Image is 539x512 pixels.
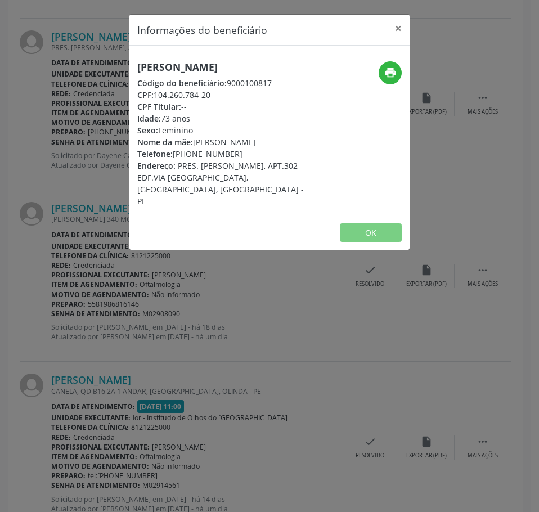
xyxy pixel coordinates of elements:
span: Endereço: [137,160,176,171]
div: [PHONE_NUMBER] [137,148,308,160]
span: Código do beneficiário: [137,78,227,88]
span: Idade: [137,113,161,124]
div: 73 anos [137,113,308,124]
span: Telefone: [137,149,173,159]
span: Nome da mãe: [137,137,193,147]
span: Sexo: [137,125,158,136]
div: 104.260.784-20 [137,89,308,101]
h5: [PERSON_NAME] [137,61,308,73]
div: [PERSON_NAME] [137,136,308,148]
span: CPF Titular: [137,101,181,112]
div: -- [137,101,308,113]
h5: Informações do beneficiário [137,23,267,37]
button: Close [387,15,410,42]
button: print [379,61,402,84]
button: OK [340,223,402,242]
div: 9000100817 [137,77,308,89]
span: PRES. [PERSON_NAME], APT.302 EDF.VIA [GEOGRAPHIC_DATA], [GEOGRAPHIC_DATA], [GEOGRAPHIC_DATA] - PE [137,160,304,206]
span: CPF: [137,89,154,100]
i: print [384,66,397,79]
div: Feminino [137,124,308,136]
